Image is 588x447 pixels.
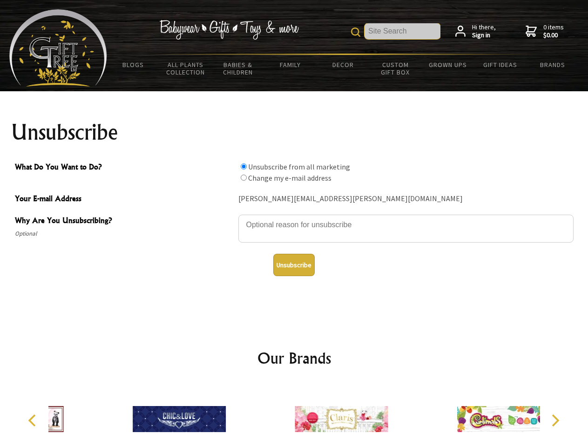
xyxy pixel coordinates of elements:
span: Your E-mail Address [15,193,234,206]
a: Grown Ups [421,55,474,74]
span: What Do You Want to Do? [15,161,234,175]
a: Gift Ideas [474,55,527,74]
a: Brands [527,55,579,74]
span: Optional [15,228,234,239]
a: 0 items$0.00 [526,23,564,40]
button: Unsubscribe [273,254,315,276]
input: Site Search [365,23,440,39]
span: Why Are You Unsubscribing? [15,215,234,228]
input: What Do You Want to Do? [241,175,247,181]
a: All Plants Collection [160,55,212,82]
img: Babywear - Gifts - Toys & more [159,20,299,40]
img: product search [351,27,360,37]
button: Previous [23,410,44,431]
a: Hi there,Sign in [455,23,496,40]
h1: Unsubscribe [11,121,577,143]
h2: Our Brands [19,347,570,369]
span: Hi there, [472,23,496,40]
button: Next [545,410,565,431]
a: Family [264,55,317,74]
label: Unsubscribe from all marketing [248,162,350,171]
a: Custom Gift Box [369,55,422,82]
a: Babies & Children [212,55,264,82]
textarea: Why Are You Unsubscribing? [238,215,574,243]
strong: $0.00 [543,31,564,40]
label: Change my e-mail address [248,173,331,183]
strong: Sign in [472,31,496,40]
img: Babyware - Gifts - Toys and more... [9,9,107,87]
span: 0 items [543,23,564,40]
a: Decor [317,55,369,74]
div: [PERSON_NAME][EMAIL_ADDRESS][PERSON_NAME][DOMAIN_NAME] [238,192,574,206]
a: BLOGS [107,55,160,74]
input: What Do You Want to Do? [241,163,247,169]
